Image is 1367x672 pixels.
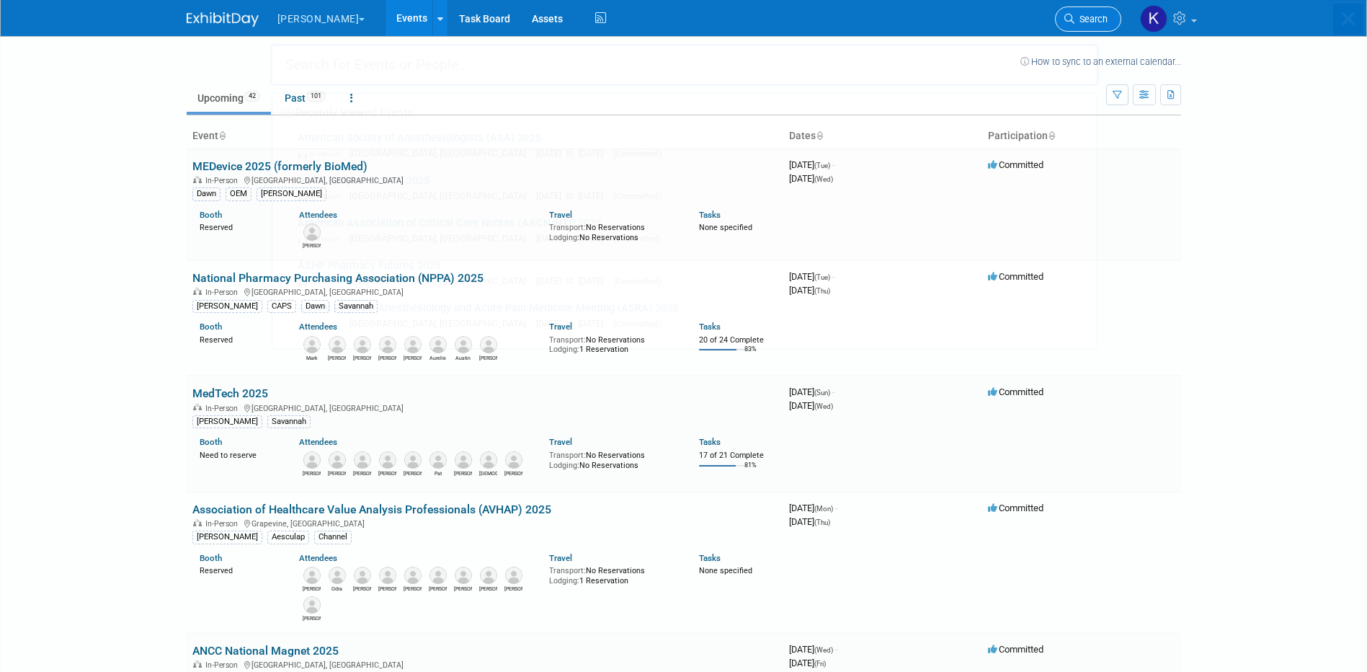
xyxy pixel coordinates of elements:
a: ASHP Pharmacy Futures 2025 In-Person [GEOGRAPHIC_DATA], [GEOGRAPHIC_DATA] [DATE] to [DATE] (Commi... [290,252,1090,294]
span: (Committed) [613,191,662,201]
a: American Association of Critical Care Nurses (AACN/NTI) 2025 In-Person [GEOGRAPHIC_DATA], [GEOGRA... [290,210,1090,252]
div: Recently Viewed Events: [280,94,1090,125]
span: [DATE] to [DATE] [536,148,610,159]
span: [DATE] to [DATE] [536,190,610,201]
span: [DATE] to [DATE] [536,233,610,244]
span: In-Person [298,234,347,244]
span: [DATE] to [DATE] [536,275,610,286]
span: (Committed) [613,234,662,244]
a: ASHP Midyear (ASHP) 2025 In-Person [GEOGRAPHIC_DATA], [GEOGRAPHIC_DATA] [DATE] to [DATE] (Committed) [290,167,1090,209]
a: Annual Regional Anesthesiology and Acute Pain Medicine Meeting (ASRA) 2025 In-Person [GEOGRAPHIC_... [290,295,1090,337]
span: [GEOGRAPHIC_DATA], [GEOGRAPHIC_DATA] [349,233,533,244]
span: [GEOGRAPHIC_DATA], [GEOGRAPHIC_DATA] [349,190,533,201]
input: Search for Events or People... [270,44,1099,86]
span: (Committed) [613,276,662,286]
span: [GEOGRAPHIC_DATA], [GEOGRAPHIC_DATA] [349,318,533,329]
span: (Committed) [613,319,662,329]
span: [GEOGRAPHIC_DATA], [GEOGRAPHIC_DATA] [349,148,533,159]
span: In-Person [298,192,347,201]
span: In-Person [298,277,347,286]
span: [GEOGRAPHIC_DATA], [GEOGRAPHIC_DATA] [349,275,533,286]
span: [DATE] to [DATE] [536,318,610,329]
a: American Society of Anesthesiologists (ASA) 2025 In-Person [GEOGRAPHIC_DATA], [GEOGRAPHIC_DATA] [... [290,125,1090,167]
span: In-Person [298,149,347,159]
span: (Committed) [613,149,662,159]
span: In-Person [298,319,347,329]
